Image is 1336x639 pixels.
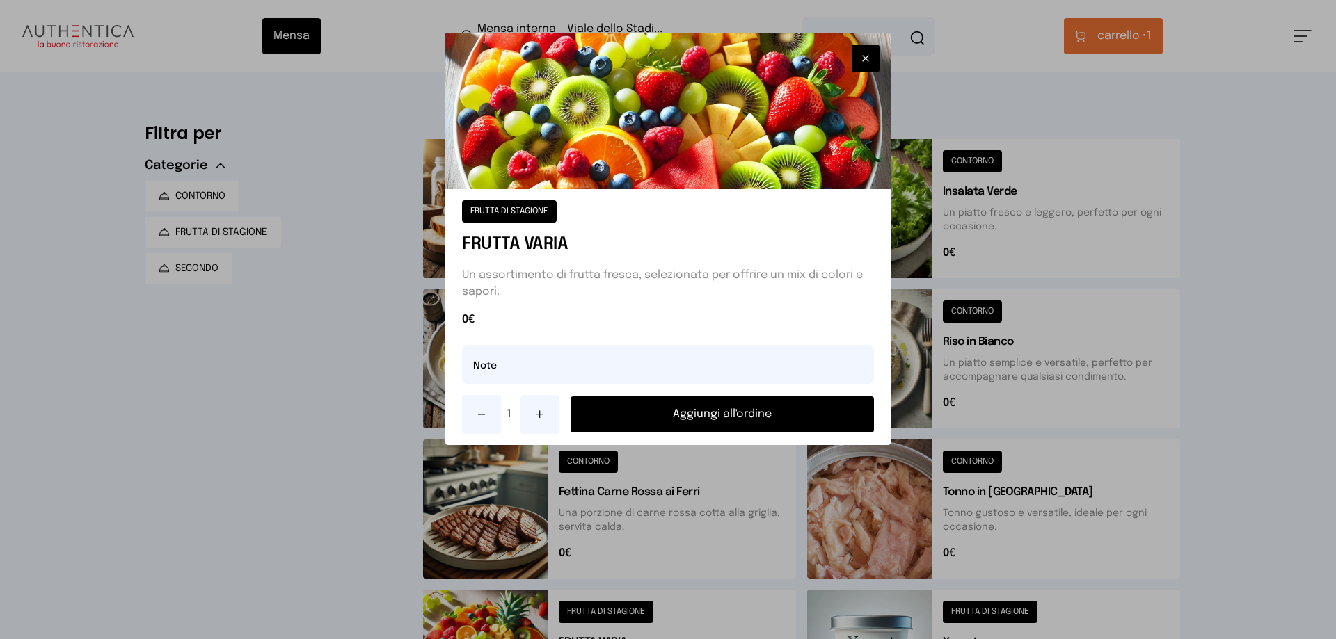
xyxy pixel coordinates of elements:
p: Un assortimento di frutta fresca, selezionata per offrire un mix di colori e sapori. [462,267,874,300]
button: Aggiungi all'ordine [571,396,874,432]
img: FRUTTA VARIA [445,33,891,189]
span: 1 [507,406,515,423]
span: 0€ [462,312,874,328]
button: FRUTTA DI STAGIONE [462,200,557,223]
h1: FRUTTA VARIA [462,234,874,256]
